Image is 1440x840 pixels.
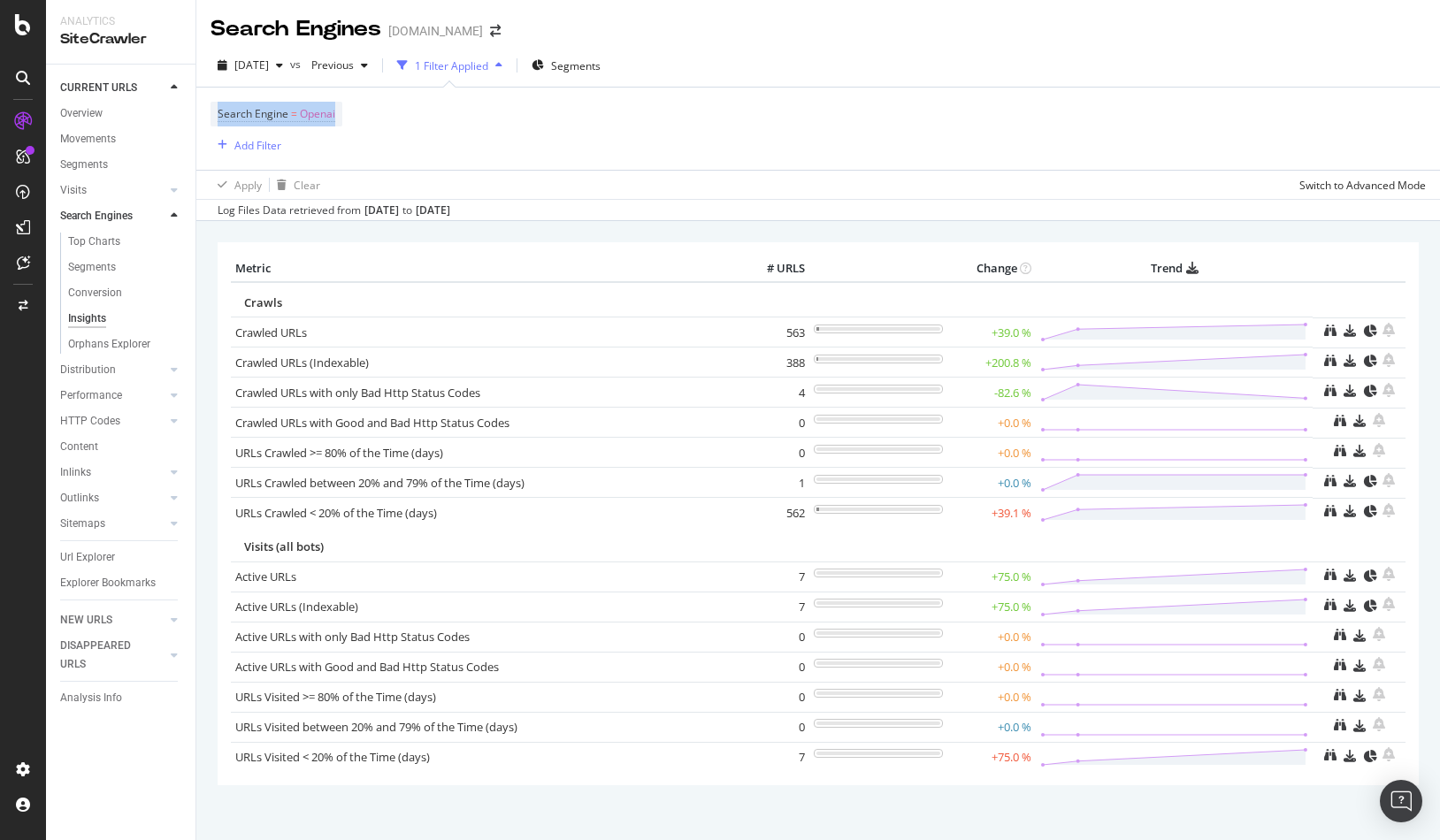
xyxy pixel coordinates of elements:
div: [DATE] [416,202,450,218]
button: [DATE] [211,51,290,80]
button: Previous [304,51,375,80]
button: Add Filter [211,134,281,156]
div: bell-plus [1383,383,1395,397]
span: Previous [304,57,354,73]
a: Sitemaps [60,515,165,533]
div: Movements [60,130,116,149]
div: bell-plus [1383,503,1395,517]
a: Content [60,438,183,456]
a: URLs Visited < 20% of the Time (days) [235,749,430,765]
div: Sitemaps [60,515,105,533]
span: = [291,106,297,121]
a: Crawled URLs [235,325,307,340]
a: URLs Crawled between 20% and 79% of the Time (days) [235,475,525,491]
div: Add Filter [234,138,281,153]
span: Visits (all bots) [244,538,324,554]
div: Analytics [60,14,181,29]
div: Insights [68,309,106,328]
a: Active URLs [235,569,296,584]
th: Metric [231,256,739,282]
td: 0 [739,712,809,742]
a: Url Explorer [60,548,183,567]
a: Analysis Info [60,689,183,707]
button: 1 Filter Applied [390,51,509,80]
div: Segments [68,258,116,277]
td: +0.0 % [947,408,1036,438]
td: +0.0 % [947,652,1036,682]
span: 2025 Oct. 1st [234,57,269,73]
td: +0.0 % [947,468,1036,498]
a: Segments [68,258,183,277]
a: HTTP Codes [60,412,165,431]
div: Analysis Info [60,689,122,707]
div: Apply [234,178,262,193]
div: Top Charts [68,233,120,251]
div: Clear [294,178,320,193]
div: Outlinks [60,489,99,508]
div: arrow-right-arrow-left [490,25,501,37]
td: 0 [739,652,809,682]
div: Search Engines [211,14,381,44]
div: Open Intercom Messenger [1380,780,1422,822]
a: Insights [68,309,183,328]
button: Apply [211,171,262,199]
a: Visits [60,181,165,200]
td: 388 [739,347,809,378]
span: vs [290,57,304,72]
a: Inlinks [60,463,165,482]
div: Inlinks [60,463,91,482]
a: URLs Crawled < 20% of the Time (days) [235,505,437,521]
a: Top Charts [68,233,183,251]
div: Switch to Advanced Mode [1299,178,1426,193]
div: SiteCrawler [60,29,181,50]
a: URLs Visited >= 80% of the Time (days) [235,689,436,705]
button: Clear [270,171,320,199]
td: +75.0 % [947,742,1036,772]
a: DISAPPEARED URLS [60,637,165,674]
div: bell-plus [1373,687,1385,701]
td: 0 [739,438,809,468]
td: 7 [739,561,809,592]
div: Orphans Explorer [68,335,150,354]
td: 0 [739,408,809,438]
a: Crawled URLs (Indexable) [235,355,369,370]
th: Change [947,256,1036,282]
a: Conversion [68,284,183,302]
td: 7 [739,742,809,772]
a: Active URLs with Good and Bad Http Status Codes [235,659,499,675]
div: bell-plus [1383,567,1395,581]
a: Distribution [60,361,165,379]
td: +75.0 % [947,592,1036,622]
td: +0.0 % [947,622,1036,652]
div: bell-plus [1373,717,1385,731]
a: Active URLs (Indexable) [235,599,358,615]
a: Crawled URLs with Good and Bad Http Status Codes [235,415,509,431]
div: bell-plus [1383,747,1395,761]
span: Openai [300,102,335,126]
div: Distribution [60,361,116,379]
td: +0.0 % [947,438,1036,468]
span: Segments [551,58,601,73]
td: 0 [739,622,809,652]
div: bell-plus [1383,323,1395,337]
div: Explorer Bookmarks [60,574,156,592]
td: +39.0 % [947,317,1036,347]
a: Segments [60,156,183,174]
div: bell-plus [1373,627,1385,641]
a: Explorer Bookmarks [60,574,183,592]
div: Overview [60,104,103,123]
span: Crawls [244,294,282,310]
a: Search Engines [60,207,165,225]
td: 4 [739,378,809,408]
div: bell-plus [1373,657,1385,671]
button: Segments [525,51,608,80]
td: +0.0 % [947,682,1036,712]
td: 7 [739,592,809,622]
td: 562 [739,498,809,528]
td: 0 [739,682,809,712]
div: bell-plus [1373,413,1385,427]
td: 563 [739,317,809,347]
a: Orphans Explorer [68,335,183,354]
td: +200.8 % [947,347,1036,378]
div: Log Files Data retrieved from to [218,202,450,218]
